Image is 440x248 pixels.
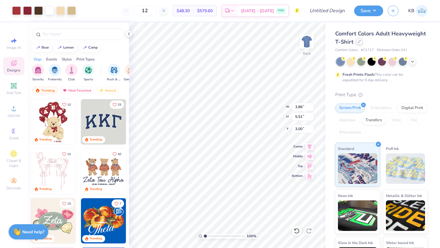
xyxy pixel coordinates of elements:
img: d6d5c6c6-9b9a-4053-be8a-bdf4bacb006d [75,198,121,243]
img: 3b9aba4f-e317-4aa7-a679-c95a879539bd [81,99,126,144]
img: trending.gif [35,88,40,93]
img: Kaili Brenner [416,5,428,17]
a: KB [408,5,428,17]
img: Rush & Bid Image [111,67,118,74]
div: filter for Club [65,64,78,82]
span: Rush & Bid [107,77,121,82]
div: camp [88,46,98,49]
img: trend_line.gif [57,46,62,49]
div: bear [42,46,49,49]
div: Trending [90,137,102,142]
span: Clipart & logos [3,158,24,168]
input: Try "Alpha" [42,31,120,37]
div: filter for Rush & Bid [107,64,121,82]
span: 15 [67,153,71,156]
img: Newest.gif [99,88,104,93]
span: $48.30 [177,8,190,14]
span: FREE [278,9,284,13]
span: Sorority [32,77,44,82]
div: lemon [63,46,74,49]
button: Like [110,150,124,158]
div: Styles [62,57,72,62]
div: Print Types [76,57,95,62]
span: Water based Ink [386,239,414,246]
button: filter button [48,64,62,82]
img: Standard [338,153,377,184]
button: bear [32,43,52,52]
img: trend_line.gif [82,46,87,49]
span: 10 [67,103,71,106]
div: Screen Print [335,104,365,113]
button: Like [59,199,74,208]
div: Transfers [361,116,386,125]
img: Game Day Image [127,67,134,74]
span: Top [292,164,303,168]
span: # C1717 [361,48,374,53]
img: Puff Ink [386,153,425,184]
span: 40 [118,153,121,156]
span: Standard [338,145,354,152]
span: [DATE] - [DATE] [241,8,274,14]
img: f22b6edb-555b-47a9-89ed-0dd391bfae4f [126,198,171,243]
span: Minimum Order: 24 + [377,48,407,53]
span: KB [408,7,414,14]
img: e74243e0-e378-47aa-a400-bc6bcb25063a [75,99,121,144]
div: Orgs [34,57,42,62]
div: Digital Print [398,104,427,113]
button: Like [59,150,74,158]
button: lemon [54,43,77,52]
div: Trending [39,137,52,142]
img: Fraternity Image [51,67,58,74]
input: – – [133,5,157,16]
div: filter for Game Day [124,64,138,82]
img: most_fav.gif [62,88,67,93]
span: Middle [292,154,303,159]
span: Bottom [292,174,303,178]
div: This color can be expedited for 5 day delivery. [343,72,418,83]
span: Game Day [124,77,138,82]
div: Back [303,51,311,56]
span: Neon Ink [338,192,353,199]
span: Sports [84,77,93,82]
div: Applique [335,116,360,125]
div: Trending [32,87,58,94]
button: filter button [82,64,94,82]
img: Back [301,35,313,48]
img: 587403a7-0594-4a7f-b2bd-0ca67a3ff8dd [31,99,76,144]
button: filter button [32,64,44,82]
button: filter button [124,64,138,82]
button: Like [112,199,124,208]
img: Sorority Image [35,67,42,74]
span: 33 [118,103,121,106]
div: Vinyl [388,116,405,125]
button: Save [354,5,383,16]
button: filter button [107,64,121,82]
img: Club Image [68,67,75,74]
img: edfb13fc-0e43-44eb-bea2-bf7fc0dd67f9 [126,99,171,144]
span: Fraternity [48,77,62,82]
div: Trending [90,187,102,191]
img: trend_line.gif [35,46,40,49]
span: $579.60 [197,8,213,14]
strong: Fresh Prints Flash: [343,72,375,77]
span: Add Text [6,90,21,95]
span: 7 [119,202,121,205]
span: Upload [8,113,20,118]
button: camp [79,43,101,52]
span: Decorate [6,186,21,191]
img: a3be6b59-b000-4a72-aad0-0c575b892a6b [81,149,126,194]
span: Puff Ink [386,145,399,152]
img: 8659caeb-cee5-4a4c-bd29-52ea2f761d42 [81,198,126,243]
div: Most Favorited [60,87,94,94]
div: Events [46,57,57,62]
button: Like [110,100,124,109]
div: Trending [39,187,52,191]
div: filter for Sports [82,64,94,82]
span: 100 % [247,233,256,239]
strong: Need help? [22,229,44,235]
div: filter for Sorority [32,64,44,82]
img: Sports Image [85,67,92,74]
img: d12a98c7-f0f7-4345-bf3a-b9f1b718b86e [75,149,121,194]
img: 83dda5b0-2158-48ca-832c-f6b4ef4c4536 [31,149,76,194]
img: Neon Ink [338,200,377,231]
